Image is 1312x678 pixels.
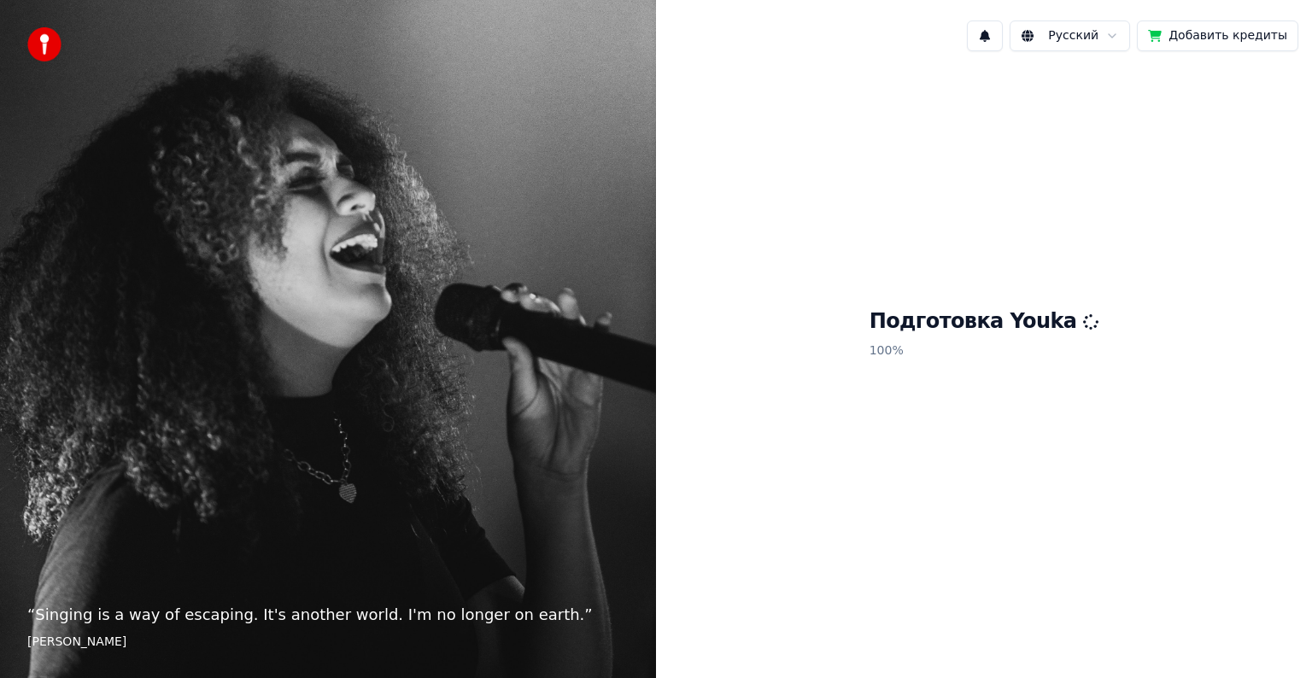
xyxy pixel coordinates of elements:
img: youka [27,27,61,61]
h1: Подготовка Youka [870,308,1099,336]
p: 100 % [870,336,1099,366]
button: Добавить кредиты [1137,20,1298,51]
footer: [PERSON_NAME] [27,634,629,651]
p: “ Singing is a way of escaping. It's another world. I'm no longer on earth. ” [27,603,629,627]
